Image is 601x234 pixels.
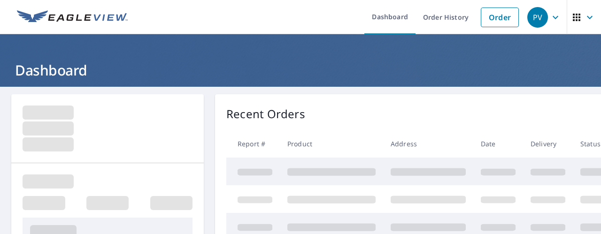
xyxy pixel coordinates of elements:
th: Product [280,130,383,158]
th: Report # [226,130,280,158]
h1: Dashboard [11,60,590,80]
img: EV Logo [17,10,128,24]
a: Order [481,8,519,27]
th: Delivery [523,130,573,158]
th: Address [383,130,473,158]
p: Recent Orders [226,106,305,122]
th: Date [473,130,523,158]
div: PV [527,7,548,28]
